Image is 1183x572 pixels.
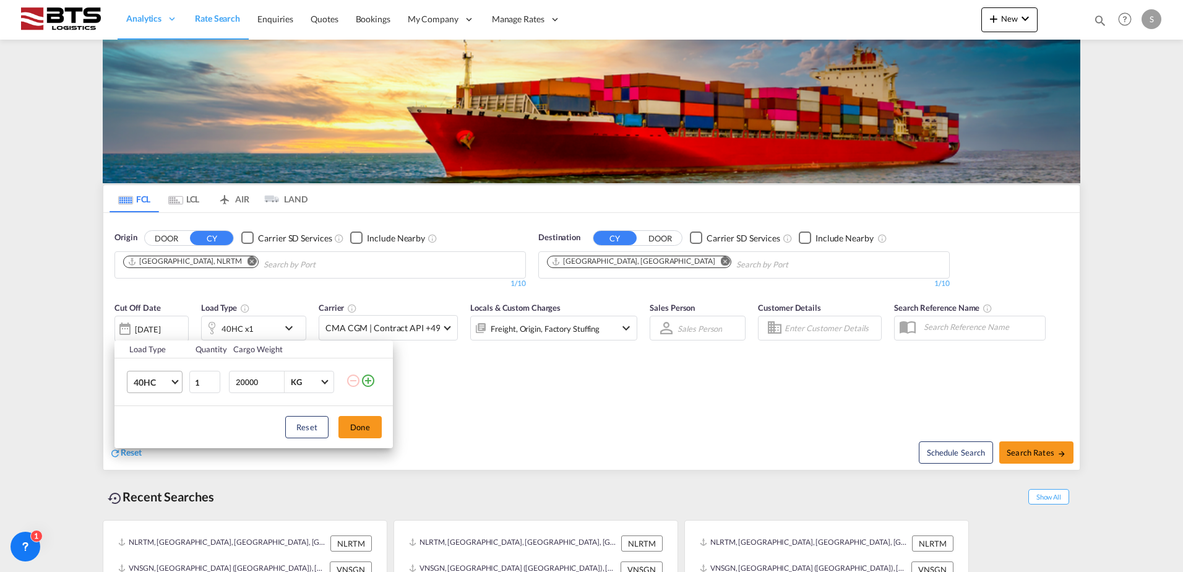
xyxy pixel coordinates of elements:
th: Load Type [114,340,188,358]
input: Qty [189,371,220,393]
span: 40HC [134,376,170,389]
button: Done [338,416,382,438]
md-select: Choose: 40HC [127,371,183,393]
button: Reset [285,416,329,438]
div: KG [291,377,302,387]
th: Quantity [188,340,226,358]
input: Enter Weight [234,371,284,392]
md-icon: icon-minus-circle-outline [346,373,361,388]
md-icon: icon-plus-circle-outline [361,373,376,388]
div: Cargo Weight [233,344,338,355]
